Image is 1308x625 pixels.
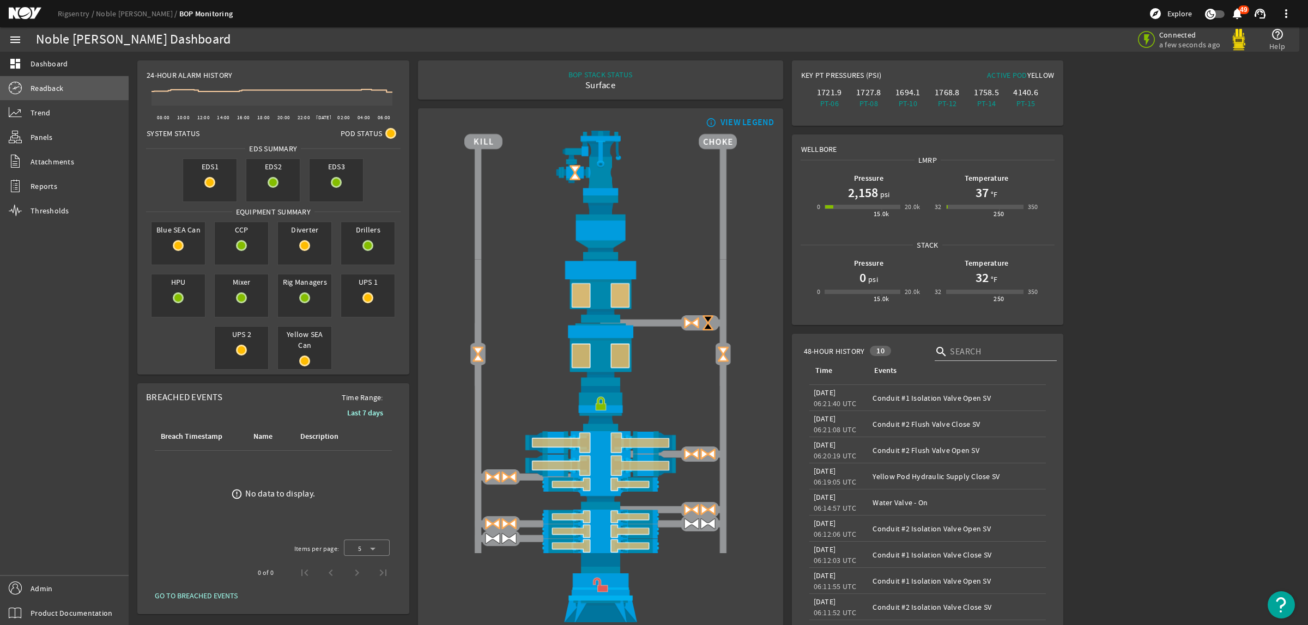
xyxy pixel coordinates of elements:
[814,451,857,461] legacy-datetime-component: 06:20:19 UTC
[232,206,314,217] span: Equipment Summary
[683,501,700,518] img: ValveOpenBlock.png
[874,293,889,304] div: 15.0k
[1149,7,1162,20] mat-icon: explore
[237,114,250,121] text: 16:00
[278,222,331,237] span: Diverter
[298,114,310,121] text: 22:00
[464,259,737,323] img: UpperAnnularOpenBlock.png
[915,155,941,166] span: LMRP
[464,386,737,431] img: RiserConnectorLock.png
[851,87,886,98] div: 1727.8
[1268,591,1295,618] button: Open Resource Center
[814,555,857,565] legacy-datetime-component: 06:12:03 UTC
[891,98,925,109] div: PT-10
[873,549,1041,560] div: Conduit #1 Isolation Valve Close SV
[704,118,717,127] mat-icon: info_outline
[278,327,331,353] span: Yellow SEA Can
[31,608,112,618] span: Product Documentation
[965,173,1009,183] b: Temperature
[1028,201,1038,212] div: 350
[1273,1,1299,27] button: more_vert
[245,143,301,154] span: EDS SUMMARY
[464,195,737,259] img: FlexJoint.png
[485,530,501,547] img: ValveOpen.png
[814,399,857,408] legacy-datetime-component: 06:21:40 UTC
[31,107,50,118] span: Trend
[341,274,395,290] span: UPS 1
[1231,7,1244,20] mat-icon: notifications
[278,274,331,290] span: Rig Managers
[989,189,998,200] span: °F
[814,529,857,539] legacy-datetime-component: 06:12:06 UTC
[31,181,57,192] span: Reports
[814,388,836,397] legacy-datetime-component: [DATE]
[1008,87,1043,98] div: 4140.6
[930,87,965,98] div: 1768.8
[814,477,857,487] legacy-datetime-component: 06:19:05 UTC
[1228,29,1250,51] img: Yellowpod.svg
[874,365,897,377] div: Events
[568,80,633,91] div: Surface
[935,345,948,358] i: search
[873,497,1041,508] div: Water Valve - On
[683,446,700,462] img: ValveOpenBlock.png
[310,159,363,174] span: EDS3
[464,454,737,477] img: ShearRamOpenBlock.png
[965,258,1009,268] b: Temperature
[31,583,52,594] span: Admin
[485,516,501,532] img: ValveOpenBlock.png
[464,431,737,454] img: ShearRamOpenBlock.png
[700,315,716,331] img: ValveCloseBlock.png
[848,184,878,201] h1: 2,158
[1271,28,1284,41] mat-icon: help_outline
[950,345,1048,358] input: Search
[464,131,737,195] img: RiserAdapter.png
[31,132,53,143] span: Panels
[146,586,246,605] button: GO TO BREACHED EVENTS
[300,431,338,443] div: Description
[715,346,731,362] img: Valve2OpenBlock.png
[859,269,866,286] h1: 0
[501,469,517,485] img: ValveOpenBlock.png
[183,159,237,174] span: EDS1
[815,365,832,377] div: Time
[814,544,836,554] legacy-datetime-component: [DATE]
[814,571,836,580] legacy-datetime-component: [DATE]
[464,553,737,622] img: WellheadConnectorUnlock.png
[1027,70,1055,80] span: Yellow
[568,69,633,80] div: BOP STACK STATUS
[567,164,583,181] img: Valve2OpenBlock.png
[31,205,69,216] span: Thresholds
[801,70,928,85] div: Key PT Pressures (PSI)
[177,114,190,121] text: 10:00
[1167,8,1192,19] span: Explore
[1028,286,1038,297] div: 350
[873,393,1041,403] div: Conduit #1 Isolation Valve Open SV
[501,516,517,532] img: ValveOpenBlock.png
[31,58,68,69] span: Dashboard
[464,524,737,538] img: PipeRamOpenBlock.png
[969,98,1004,109] div: PT-14
[333,392,392,403] span: Time Range:
[147,70,232,81] span: 24-Hour Alarm History
[873,445,1041,456] div: Conduit #2 Flush Valve Open SV
[231,488,243,500] mat-icon: error_outline
[873,575,1041,586] div: Conduit #1 Isolation Valve Open SV
[36,34,231,45] div: Noble [PERSON_NAME] Dashboard
[792,135,1063,155] div: Wellbore
[217,114,229,121] text: 14:00
[870,346,891,356] div: 10
[878,189,890,200] span: psi
[1008,98,1043,109] div: PT-15
[935,201,942,212] div: 32
[464,492,737,510] img: BopBodyShearBottom.png
[814,597,836,606] legacy-datetime-component: [DATE]
[1144,5,1196,22] button: Explore
[337,114,350,121] text: 02:00
[9,33,22,46] mat-icon: menu
[157,114,169,121] text: 08:00
[804,346,865,357] span: 48-Hour History
[1269,41,1285,52] span: Help
[299,431,353,443] div: Description
[179,9,233,19] a: BOP Monitoring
